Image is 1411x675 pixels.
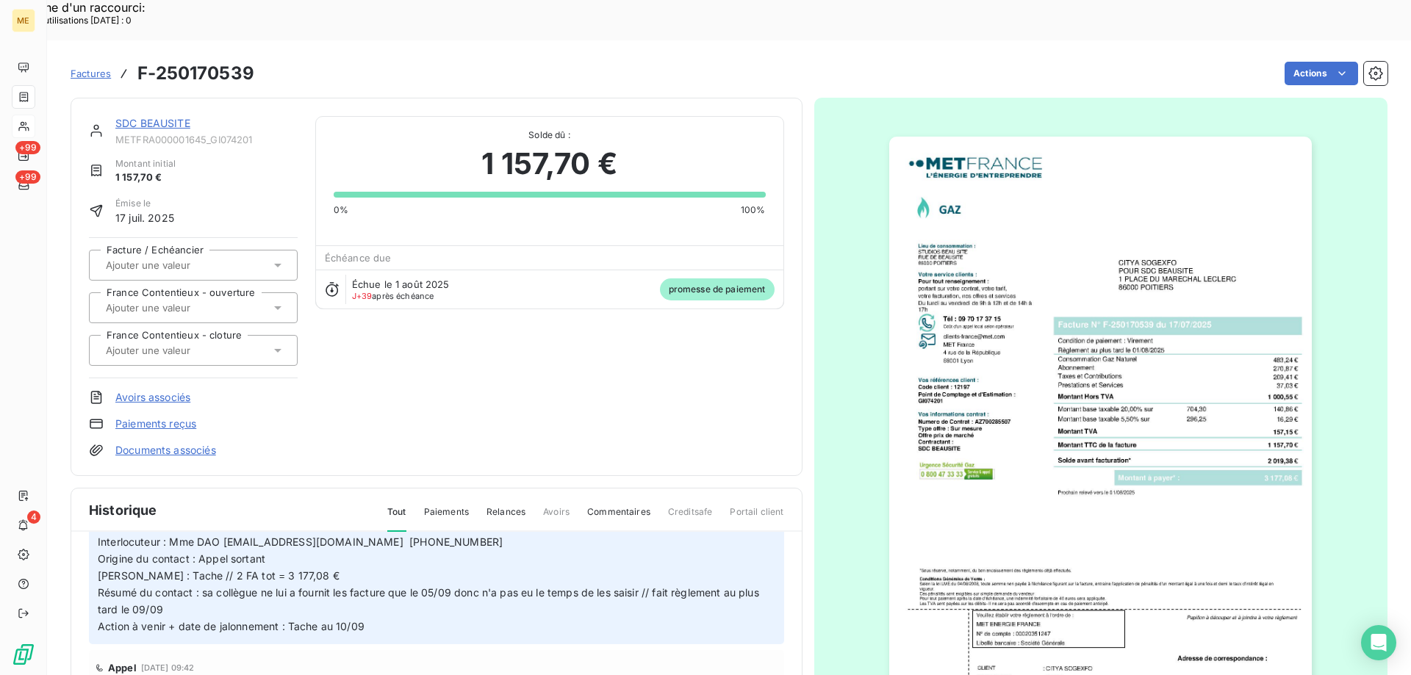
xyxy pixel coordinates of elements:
[104,344,252,357] input: Ajouter une valeur
[98,519,762,632] span: [Promesse de paiement] Anaïs - [DATE] 9H37 Interlocuteur : Mme DAO [EMAIL_ADDRESS][DOMAIN_NAME] [...
[115,134,298,145] span: METFRA000001645_GI074201
[89,500,157,520] span: Historique
[387,505,406,532] span: Tout
[71,68,111,79] span: Factures
[115,210,174,225] span: 17 juil. 2025
[587,505,650,530] span: Commentaires
[115,197,174,210] span: Émise le
[27,510,40,524] span: 4
[115,390,190,405] a: Avoirs associés
[115,416,196,431] a: Paiements reçus
[668,505,713,530] span: Creditsafe
[543,505,570,530] span: Avoirs
[424,505,469,530] span: Paiements
[334,129,766,142] span: Solde dû :
[71,66,111,81] a: Factures
[1285,62,1358,85] button: Actions
[108,662,137,674] span: Appel
[141,663,195,672] span: [DATE] 09:42
[1361,625,1396,660] div: Open Intercom Messenger
[481,142,617,186] span: 1 157,70 €
[730,505,783,530] span: Portail client
[115,170,176,185] span: 1 157,70 €
[115,443,216,458] a: Documents associés
[352,292,434,300] span: après échéance
[325,252,392,264] span: Échéance due
[741,203,766,217] span: 100%
[115,117,190,129] a: SDC BEAUSITE
[660,278,775,300] span: promesse de paiement
[104,259,252,272] input: Ajouter une valeur
[104,301,252,314] input: Ajouter une valeur
[12,643,35,666] img: Logo LeanPay
[352,291,373,301] span: J+39
[487,505,525,530] span: Relances
[137,60,254,87] h3: F-250170539
[334,203,348,217] span: 0%
[15,141,40,154] span: +99
[352,278,450,290] span: Échue le 1 août 2025
[115,157,176,170] span: Montant initial
[15,170,40,184] span: +99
